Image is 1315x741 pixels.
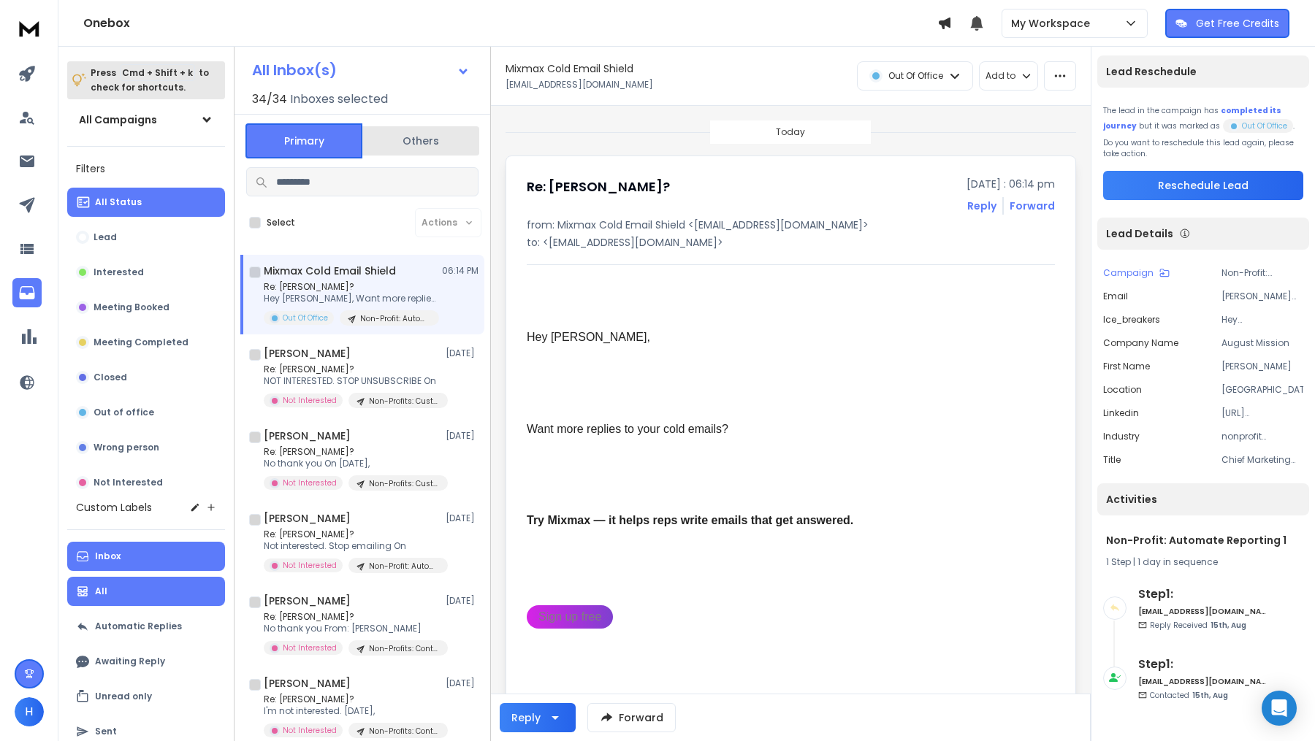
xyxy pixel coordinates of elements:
[1103,171,1304,200] button: Reschedule Lead
[95,621,182,632] p: Automatic Replies
[283,642,337,653] p: Not Interested
[264,540,439,552] p: Not interested. Stop emailing On
[67,158,225,179] h3: Filters
[1221,431,1303,442] p: nonprofit organization management
[369,396,439,407] p: Non-Profits: Custom Project Management System 1
[264,375,439,387] p: NOT INTERESTED. STOP UNSUBSCRIBE On
[95,585,107,597] p: All
[245,123,362,158] button: Primary
[67,328,225,357] button: Meeting Completed
[283,312,328,323] p: Out Of Office
[369,478,439,489] p: Non-Profits: Custom Project Management System 1
[290,91,388,108] h3: Inboxes selected
[1221,337,1303,349] p: August Mission
[1150,690,1228,701] p: Contacted
[240,55,481,85] button: All Inbox(s)
[1097,483,1310,515] div: Activities
[1221,267,1303,279] p: Non-Profit: Automate Reporting 1
[1103,431,1140,442] p: industry
[1138,606,1266,617] h6: [EMAIL_ADDRESS][DOMAIN_NAME]
[264,594,351,608] h1: [PERSON_NAME]
[1103,361,1150,372] p: First Name
[506,79,653,91] p: [EMAIL_ADDRESS][DOMAIN_NAME]
[94,302,169,313] p: Meeting Booked
[1221,384,1303,396] p: [GEOGRAPHIC_DATA]
[67,293,225,322] button: Meeting Booked
[283,560,337,571] p: Not Interested
[67,433,225,462] button: Wrong person
[1011,16,1096,31] p: My Workspace
[888,70,943,82] p: Out Of Office
[15,697,44,726] button: H
[283,725,337,736] p: Not Interested
[446,677,479,689] p: [DATE]
[1221,407,1303,419] p: [URL][DOMAIN_NAME]
[264,346,351,361] h1: [PERSON_NAME]
[587,703,676,732] button: Forward
[1103,267,1170,279] button: Campaign
[1138,585,1266,603] h6: Step 1 :
[1103,314,1160,326] p: ice_breakers
[527,218,1055,232] p: from: Mixmax Cold Email Shield <[EMAIL_ADDRESS][DOMAIN_NAME]>
[67,468,225,497] button: Not Interested
[67,258,225,287] button: Interested
[95,691,152,702] p: Unread only
[442,265,479,277] p: 06:14 PM
[1138,656,1266,673] h6: Step 1 :
[76,500,152,515] h3: Custom Labels
[264,429,351,443] h1: [PERSON_NAME]
[1103,407,1139,419] p: linkedin
[1103,137,1304,159] p: Do you want to reschedule this lead again, please take action.
[264,705,439,717] p: I'm not interested. [DATE],
[283,477,337,488] p: Not Interested
[362,125,479,157] button: Others
[264,281,439,293] p: Re: [PERSON_NAME]?
[67,612,225,641] button: Automatic Replies
[1103,267,1154,279] p: Campaign
[1103,105,1304,131] div: The lead in the campaign has but it was marked as .
[264,364,439,375] p: Re: [PERSON_NAME]?
[264,676,351,691] h1: [PERSON_NAME]
[1211,620,1246,631] span: 15th, Aug
[1106,226,1173,241] p: Lead Details
[511,710,541,725] div: Reply
[369,561,439,572] p: Non-Profit: Automate Reporting 1
[967,199,996,213] button: Reply
[264,529,439,540] p: Re: [PERSON_NAME]?
[95,656,165,667] p: Awaiting Reply
[1196,16,1279,31] p: Get Free Credits
[94,231,117,243] p: Lead
[1242,120,1287,131] p: Out Of Office
[446,348,479,359] p: [DATE]
[986,70,1015,82] p: Add to
[264,511,351,526] h1: [PERSON_NAME]
[67,542,225,571] button: Inbox
[527,330,953,345] div: Hey [PERSON_NAME],
[267,217,295,229] label: Select
[264,623,439,634] p: No thank you From: [PERSON_NAME]
[79,112,157,127] h1: All Campaigns
[506,61,633,76] h1: Mixmax Cold Email Shield
[1103,454,1121,466] p: title
[776,126,805,138] p: Today
[527,177,670,197] h1: Re: [PERSON_NAME]?
[94,442,159,453] p: Wrong person
[83,15,937,32] h1: Onebox
[1262,691,1297,726] div: Open Intercom Messenger
[1103,384,1142,396] p: location
[264,264,396,278] h1: Mixmax Cold Email Shield
[1106,556,1301,568] div: |
[252,63,337,77] h1: All Inbox(s)
[500,703,576,732] button: Reply
[1192,690,1228,701] span: 15th, Aug
[527,422,953,437] div: Want more replies to your cold emails?
[95,550,121,562] p: Inbox
[67,363,225,392] button: Closed
[264,293,439,304] p: Hey [PERSON_NAME], Want more replies to
[360,313,430,324] p: Non-Profit: Automate Reporting 1
[1106,556,1131,568] span: 1 Step
[95,726,117,737] p: Sent
[1150,620,1246,631] p: Reply Received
